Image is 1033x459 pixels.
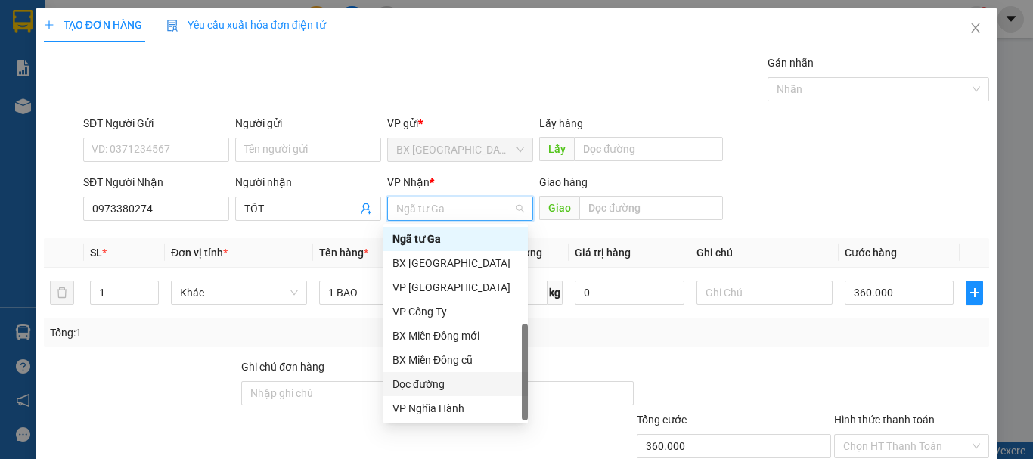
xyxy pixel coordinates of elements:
div: Tổng: 1 [50,324,400,341]
div: SĐT Người Nhận [83,174,229,191]
span: user-add [360,203,372,215]
div: VP Hà Nội [383,275,528,299]
div: Người nhận [235,174,381,191]
div: VP Công Ty [383,299,528,324]
div: Ngã tư Ga [392,231,519,247]
input: VD: Bàn, Ghế [319,281,455,305]
label: Gán nhãn [768,57,814,69]
span: plus [966,287,982,299]
div: Người gửi [235,115,381,132]
span: Tên hàng [319,247,368,259]
label: Hình thức thanh toán [834,414,935,426]
div: Ngã tư Ga [383,227,528,251]
button: plus [966,281,983,305]
button: delete [50,281,74,305]
input: 0 [575,281,684,305]
div: BX Miền Đông cũ [392,352,519,368]
input: Ghi Chú [696,281,833,305]
input: Ghi chú đơn hàng [241,381,436,405]
span: plus [44,20,54,30]
button: Close [954,8,997,50]
span: Khác [180,281,298,304]
span: Cước hàng [845,247,897,259]
span: BX Quảng Ngãi [396,138,524,161]
div: VP Công Ty [392,303,519,320]
div: Dọc đường [392,376,519,392]
div: BX Quảng Ngãi [383,251,528,275]
span: Yêu cầu xuất hóa đơn điện tử [166,19,326,31]
img: icon [166,20,178,32]
div: SĐT Người Gửi [83,115,229,132]
span: kg [548,281,563,305]
label: Ghi chú đơn hàng [241,361,324,373]
span: Tổng cước [637,414,687,426]
span: Ngã tư Ga [396,197,524,220]
div: Dọc đường [383,372,528,396]
span: TẠO ĐƠN HÀNG [44,19,142,31]
input: Dọc đường [574,137,723,161]
span: Giao [539,196,579,220]
div: BX [GEOGRAPHIC_DATA] [392,255,519,271]
span: Giao hàng [539,176,588,188]
div: BX Miền Đông mới [392,327,519,344]
span: Đơn vị tính [171,247,228,259]
div: BX Miền Đông cũ [383,348,528,372]
div: VP [GEOGRAPHIC_DATA] [392,279,519,296]
div: BX Miền Đông mới [383,324,528,348]
div: VP Nghĩa Hành [383,396,528,420]
span: Lấy hàng [539,117,583,129]
th: Ghi chú [690,238,839,268]
input: Dọc đường [579,196,723,220]
span: SL [90,247,102,259]
span: close [969,22,982,34]
span: Lấy [539,137,574,161]
span: VP Nhận [387,176,430,188]
span: Giá trị hàng [575,247,631,259]
div: VP gửi [387,115,533,132]
div: VP Nghĩa Hành [392,400,519,417]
